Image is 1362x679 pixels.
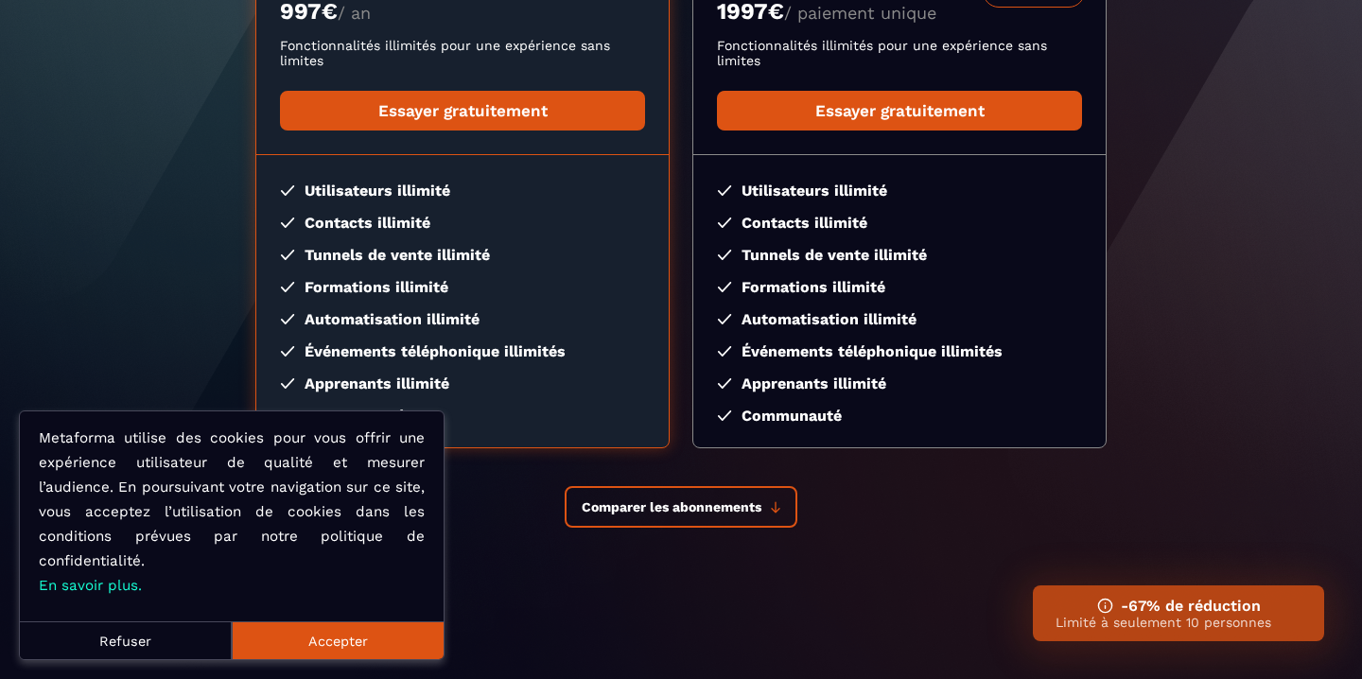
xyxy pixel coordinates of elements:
[565,486,797,528] button: Comparer les abonnements
[1056,615,1301,630] p: Limité à seulement 10 personnes
[784,3,936,23] span: / paiement unique
[280,246,645,264] li: Tunnels de vente illimité
[717,278,1082,296] li: Formations illimité
[717,342,1082,360] li: Événements téléphonique illimités
[280,314,295,324] img: checked
[717,38,1082,68] p: Fonctionnalités illimités pour une expérience sans limites
[280,214,645,232] li: Contacts illimité
[717,314,732,324] img: checked
[1097,598,1113,614] img: ifno
[280,250,295,260] img: checked
[717,410,732,421] img: checked
[280,374,645,392] li: Apprenants illimité
[280,91,645,131] a: Essayer gratuitement
[717,246,1082,264] li: Tunnels de vente illimité
[39,577,142,594] a: En savoir plus.
[717,185,732,196] img: checked
[338,3,371,23] span: / an
[280,342,645,360] li: Événements téléphonique illimités
[280,182,645,200] li: Utilisateurs illimité
[717,250,732,260] img: checked
[280,218,295,228] img: checked
[717,374,1082,392] li: Apprenants illimité
[717,91,1082,131] a: Essayer gratuitement
[717,282,732,292] img: checked
[280,407,645,425] li: Communauté
[280,346,295,357] img: checked
[582,499,761,514] span: Comparer les abonnements
[717,310,1082,328] li: Automatisation illimité
[20,621,232,659] button: Refuser
[717,346,732,357] img: checked
[717,407,1082,425] li: Communauté
[280,185,295,196] img: checked
[39,426,425,598] p: Metaforma utilise des cookies pour vous offrir une expérience utilisateur de qualité et mesurer l...
[232,621,444,659] button: Accepter
[280,38,645,68] p: Fonctionnalités illimités pour une expérience sans limites
[280,378,295,389] img: checked
[717,218,732,228] img: checked
[717,378,732,389] img: checked
[280,282,295,292] img: checked
[717,214,1082,232] li: Contacts illimité
[717,182,1082,200] li: Utilisateurs illimité
[280,278,645,296] li: Formations illimité
[1056,597,1301,615] h3: -67% de réduction
[280,310,645,328] li: Automatisation illimité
